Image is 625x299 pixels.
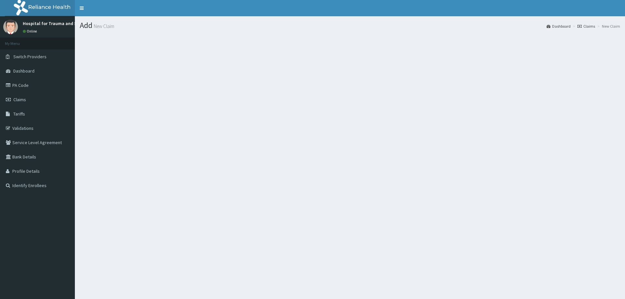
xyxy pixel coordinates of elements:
[13,54,47,60] span: Switch Providers
[13,68,35,74] span: Dashboard
[23,29,38,34] a: Online
[13,97,26,102] span: Claims
[92,24,114,29] small: New Claim
[577,23,595,29] a: Claims
[596,23,620,29] li: New Claim
[80,21,620,30] h1: Add
[23,21,90,26] p: Hospital for Trauma and Surgery
[3,20,18,34] img: User Image
[13,111,25,117] span: Tariffs
[547,23,571,29] a: Dashboard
